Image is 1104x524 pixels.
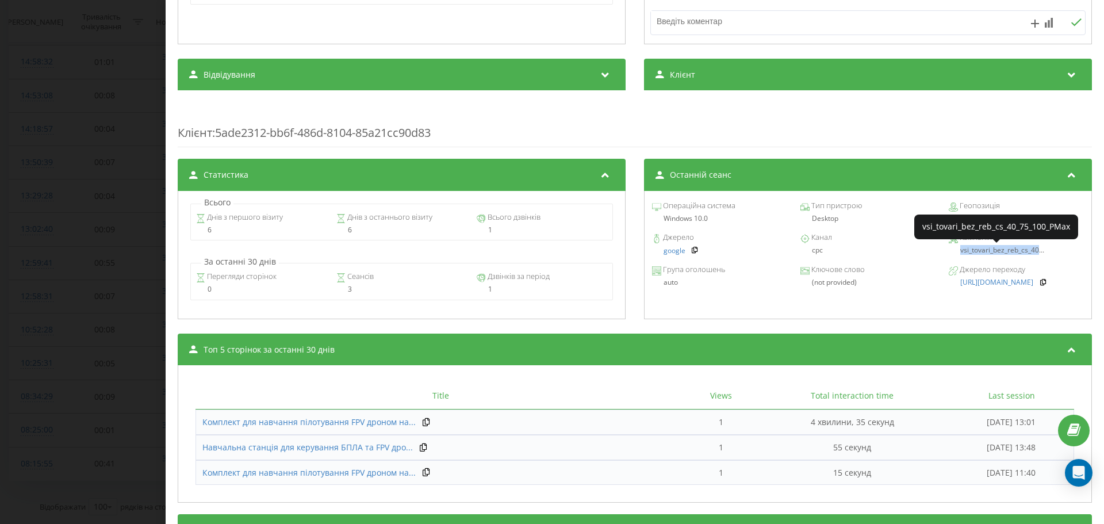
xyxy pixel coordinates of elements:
th: Total interaction time [756,383,949,410]
div: : 5ade2312-bb6f-486d-8104-85a21cc90d83 [178,102,1092,147]
span: Дзвінків за період [486,271,550,282]
span: Статистика [204,169,248,181]
td: 1 [687,460,756,485]
div: 3 [336,285,467,293]
span: vsi_tovari_bez_reb_cs_40... [960,245,1044,255]
a: Комплект для навчання пілотування FPV дроном на... [202,467,416,479]
a: Комплект для навчання пілотування FPV дроном на... [202,416,416,428]
span: Клієнт [670,69,695,81]
th: Last session [949,383,1074,410]
span: Клієнт [178,125,212,140]
td: 55 секунд [756,435,949,460]
a: Навчальна станція для керування БПЛА та FPV дро... [202,442,413,453]
span: Днів з першого візиту [205,212,283,223]
div: 0 [196,285,327,293]
div: 1 [477,285,607,293]
span: Джерело переходу [958,264,1025,276]
span: Навчальна станція для керування БПЛА та FPV дро... [202,442,413,453]
span: Тип пристрою [810,200,862,212]
div: 6 [196,226,327,234]
span: Геопозиція [958,200,1000,212]
th: Title [195,383,687,410]
td: [DATE] 13:48 [949,435,1074,460]
span: Сеансів [346,271,374,282]
p: За останні 30 днів [201,256,279,267]
span: Топ 5 сторінок за останні 30 днів [204,344,335,355]
span: Комплект для навчання пілотування FPV дроном на... [202,416,416,427]
a: google [664,247,685,255]
span: Ключове слово [810,264,865,276]
div: auto [652,278,787,286]
div: Windows 10.0 [652,215,787,223]
td: 1 [687,410,756,435]
span: Останній сеанс [670,169,731,181]
span: Джерело [661,232,694,243]
div: Open Intercom Messenger [1065,459,1092,487]
span: Канал [810,232,832,243]
a: [URL][DOMAIN_NAME] [960,278,1033,286]
td: 4 хвилини, 35 секунд [756,410,949,435]
td: 15 секунд [756,460,949,485]
th: Views [687,383,756,410]
span: Відвідування [204,69,255,81]
span: Всього дзвінків [486,212,540,223]
td: [DATE] 11:40 [949,460,1074,485]
div: cpc [800,246,936,254]
div: 6 [336,226,467,234]
div: Desktop [800,215,936,223]
div: vsi_tovari_bez_reb_cs_40_75_100_PMax [922,221,1070,232]
td: [DATE] 13:01 [949,410,1074,435]
span: Днів з останнього візиту [346,212,432,223]
span: Група оголошень [661,264,725,276]
p: Всього [201,197,233,208]
div: 1 [477,226,607,234]
div: (not provided) [800,278,936,286]
td: 1 [687,435,756,460]
span: Перегляди сторінок [205,271,277,282]
span: Операційна система [661,200,735,212]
